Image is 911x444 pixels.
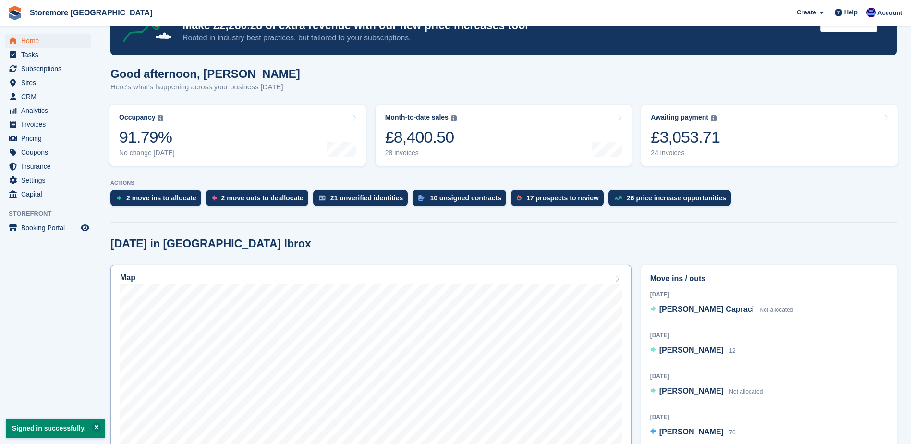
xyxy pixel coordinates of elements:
a: 17 prospects to review [511,190,608,211]
span: [PERSON_NAME] [659,387,724,395]
a: menu [5,187,91,201]
p: ACTIONS [110,180,897,186]
a: menu [5,118,91,131]
span: CRM [21,90,79,103]
a: 2 move ins to allocate [110,190,206,211]
span: Pricing [21,132,79,145]
a: [PERSON_NAME] Not allocated [650,385,763,398]
a: menu [5,146,91,159]
span: Not allocated [729,388,763,395]
span: Not allocated [759,307,793,313]
span: 12 [729,347,735,354]
h1: Good afternoon, [PERSON_NAME] [110,67,300,80]
span: Storefront [9,209,96,219]
a: [PERSON_NAME] 70 [650,426,736,439]
h2: Map [120,273,135,282]
h2: [DATE] in [GEOGRAPHIC_DATA] Ibrox [110,237,311,250]
a: 2 move outs to deallocate [206,190,313,211]
img: verify_identity-adf6edd0f0f0b5bbfe63781bf79b02c33cf7c696d77639b501bdc392416b5a36.svg [319,195,326,201]
div: [DATE] [650,372,887,381]
a: Month-to-date sales £8,400.50 28 invoices [376,105,632,166]
a: Awaiting payment £3,053.71 24 invoices [641,105,898,166]
a: Preview store [79,222,91,234]
div: £8,400.50 [385,127,457,147]
span: Coupons [21,146,79,159]
img: icon-info-grey-7440780725fd019a000dd9b08b2336e03edf1995a4989e88bcd33f0948082b44.svg [711,115,717,121]
a: menu [5,221,91,234]
p: Signed in successfully. [6,419,105,438]
div: 10 unsigned contracts [430,194,501,202]
div: Month-to-date sales [385,113,449,122]
img: move_ins_to_allocate_icon-fdf77a2bb77ea45bf5b3d319d69a93e2d87916cf1d5bf7949dd705db3b84f3ca.svg [116,195,121,201]
span: Help [844,8,858,17]
a: 26 price increase opportunities [608,190,736,211]
span: Home [21,34,79,48]
span: Account [877,8,902,18]
img: stora-icon-8386f47178a22dfd0bd8f6a31ec36ba5ce8667c1dd55bd0f319d3a0aa187defe.svg [8,6,22,20]
span: Sites [21,76,79,89]
img: icon-info-grey-7440780725fd019a000dd9b08b2336e03edf1995a4989e88bcd33f0948082b44.svg [158,115,163,121]
a: [PERSON_NAME] 12 [650,345,736,357]
div: Occupancy [119,113,155,122]
a: Storemore [GEOGRAPHIC_DATA] [26,5,156,21]
span: Subscriptions [21,62,79,75]
span: [PERSON_NAME] [659,346,724,354]
span: Capital [21,187,79,201]
a: menu [5,62,91,75]
span: Invoices [21,118,79,131]
div: Awaiting payment [651,113,708,122]
img: contract_signature_icon-13c848040528278c33f63329250d36e43548de30e8caae1d1a13099fd9432cc5.svg [418,195,425,201]
div: 91.79% [119,127,175,147]
a: menu [5,132,91,145]
div: [DATE] [650,290,887,299]
span: Insurance [21,160,79,173]
div: No change [DATE] [119,149,175,157]
p: Rooted in industry best practices, but tailored to your subscriptions. [182,33,813,43]
a: menu [5,34,91,48]
div: 17 prospects to review [526,194,599,202]
img: Angela [866,8,876,17]
img: move_outs_to_deallocate_icon-f764333ba52eb49d3ac5e1228854f67142a1ed5810a6f6cc68b1a99e826820c5.svg [212,195,217,201]
a: menu [5,76,91,89]
p: Here's what's happening across your business [DATE] [110,82,300,93]
a: Occupancy 91.79% No change [DATE] [109,105,366,166]
a: menu [5,90,91,103]
span: Settings [21,173,79,187]
img: price_increase_opportunities-93ffe204e8149a01c8c9dc8f82e8f89637d9d84a8eef4429ea346261dce0b2c0.svg [614,196,622,200]
h2: Move ins / outs [650,273,887,284]
a: [PERSON_NAME] Capraci Not allocated [650,304,793,316]
div: 28 invoices [385,149,457,157]
a: 21 unverified identities [313,190,413,211]
span: Analytics [21,104,79,117]
div: 2 move ins to allocate [126,194,196,202]
div: [DATE] [650,413,887,421]
span: [PERSON_NAME] [659,428,724,436]
span: Booking Portal [21,221,79,234]
div: 21 unverified identities [330,194,403,202]
div: 24 invoices [651,149,720,157]
a: menu [5,104,91,117]
a: menu [5,160,91,173]
div: 2 move outs to deallocate [221,194,304,202]
a: menu [5,48,91,62]
div: 26 price increase opportunities [627,194,726,202]
a: 10 unsigned contracts [413,190,511,211]
span: 70 [729,429,735,436]
span: Tasks [21,48,79,62]
a: menu [5,173,91,187]
div: [DATE] [650,331,887,340]
div: £3,053.71 [651,127,720,147]
img: icon-info-grey-7440780725fd019a000dd9b08b2336e03edf1995a4989e88bcd33f0948082b44.svg [451,115,457,121]
span: [PERSON_NAME] Capraci [659,305,754,313]
img: prospect-51fa495bee0391a8d652442698ab0144808aea92771e9ea1ae160a38d050c398.svg [517,195,522,201]
span: Create [797,8,816,17]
